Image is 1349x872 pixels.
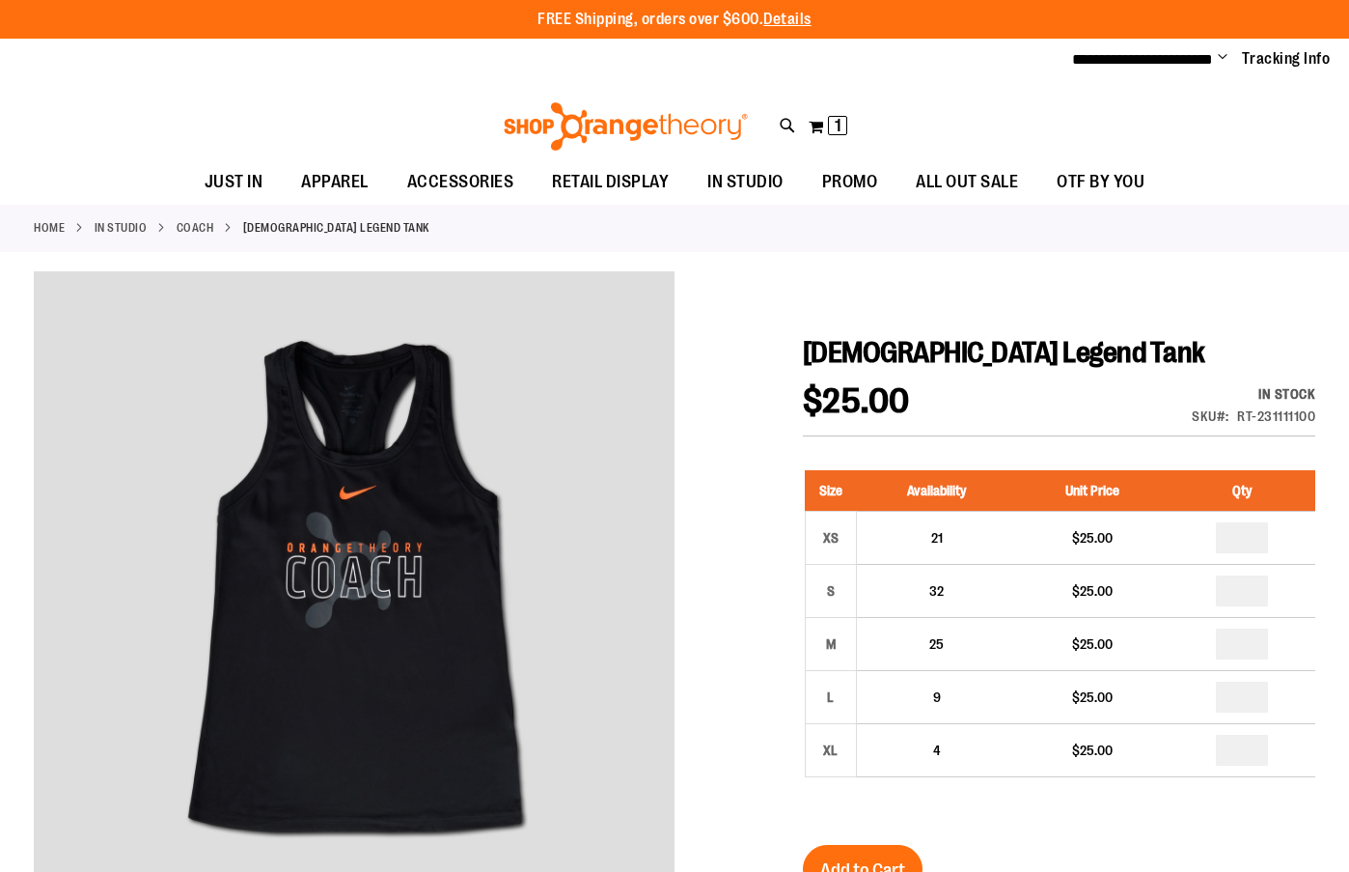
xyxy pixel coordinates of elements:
span: ACCESSORIES [407,160,514,204]
a: IN STUDIO [95,219,148,237]
span: OTF BY YOU [1057,160,1144,204]
img: Shop Orangetheory [501,102,751,151]
div: XL [816,736,845,765]
div: L [816,683,845,712]
span: 21 [931,530,943,546]
p: FREE Shipping, orders over $600. [537,9,812,31]
span: IN STUDIO [707,160,784,204]
div: M [816,630,845,659]
span: 32 [929,583,944,599]
a: Home [34,219,65,237]
span: PROMO [822,160,878,204]
th: Availability [856,470,1017,512]
div: $25.00 [1027,528,1159,548]
div: RT-231111100 [1237,407,1315,426]
strong: SKU [1192,408,1229,424]
a: Details [763,11,812,28]
th: Size [805,470,856,512]
div: $25.00 [1027,581,1159,601]
th: Qty [1169,470,1315,512]
span: JUST IN [205,160,263,204]
th: Unit Price [1017,470,1169,512]
span: 4 [933,743,941,758]
span: $25.00 [803,381,910,421]
span: ALL OUT SALE [916,160,1018,204]
div: Availability [1192,384,1315,404]
span: 25 [929,636,944,652]
div: $25.00 [1027,741,1159,760]
span: 1 [835,116,841,135]
a: Tracking Info [1242,48,1331,70]
div: $25.00 [1027,634,1159,654]
div: $25.00 [1027,688,1159,707]
span: [DEMOGRAPHIC_DATA] Legend Tank [803,336,1205,369]
span: APPAREL [301,160,369,204]
div: XS [816,523,845,552]
div: S [816,577,845,605]
span: RETAIL DISPLAY [552,160,669,204]
button: Account menu [1218,49,1227,69]
span: 9 [933,689,941,705]
a: Coach [177,219,214,237]
div: In stock [1192,384,1315,404]
strong: [DEMOGRAPHIC_DATA] Legend Tank [243,219,429,237]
